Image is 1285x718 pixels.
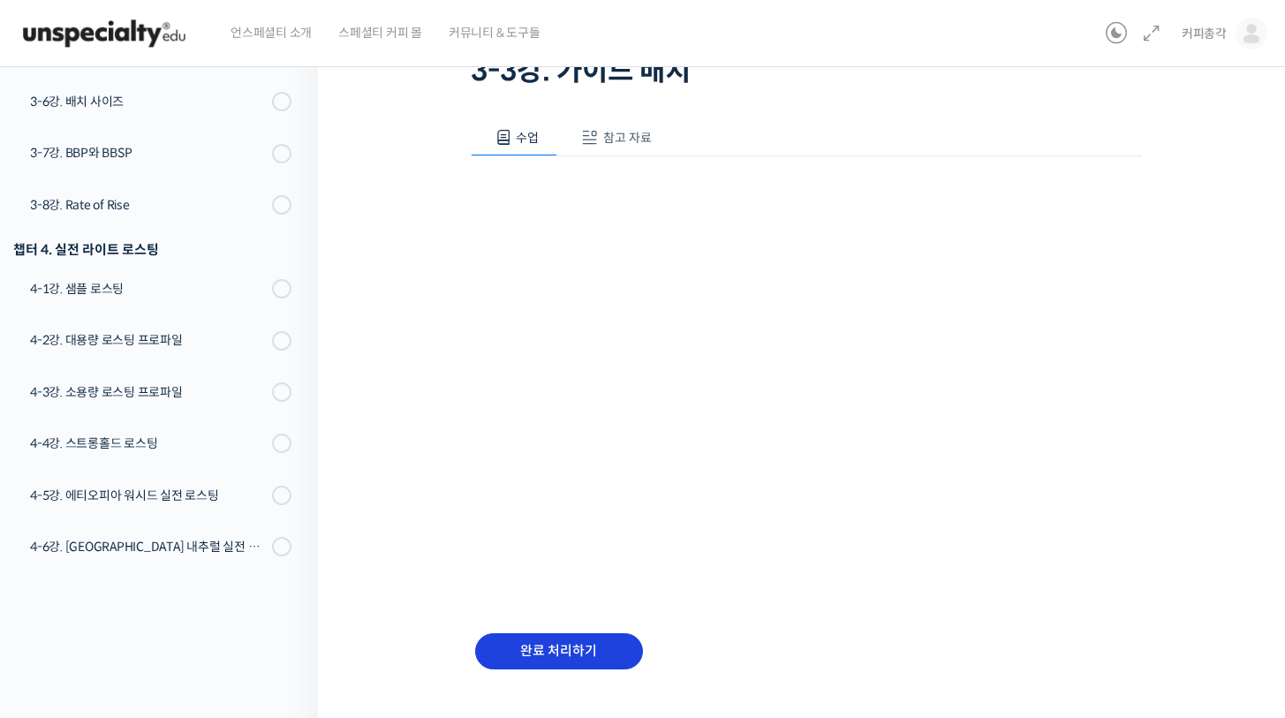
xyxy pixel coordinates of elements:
[30,279,267,299] div: 4-1강. 샘플 로스팅
[603,130,652,146] span: 참고 자료
[30,486,267,505] div: 4-5강. 에티오피아 워시드 실전 로스팅
[30,434,267,453] div: 4-4강. 스트롱홀드 로스팅
[162,587,183,601] span: 대화
[228,560,339,604] a: 설정
[471,54,1142,87] h1: 3-3강. 가이드 배치
[5,560,117,604] a: 홈
[516,130,539,146] span: 수업
[30,195,267,215] div: 3-8강. Rate of Rise
[56,586,66,601] span: 홈
[13,238,291,261] div: 챕터 4. 실전 라이트 로스팅
[30,382,267,402] div: 4-3강. 소용량 로스팅 프로파일
[30,330,267,350] div: 4-2강. 대용량 로스팅 프로파일
[117,560,228,604] a: 대화
[30,92,267,111] div: 3-6강. 배치 사이즈
[30,537,267,556] div: 4-6강. [GEOGRAPHIC_DATA] 내추럴 실전 로스팅
[30,143,267,162] div: 3-7강. BBP와 BBSP
[1182,26,1227,42] span: 커피총각
[475,633,643,669] input: 완료 처리하기
[273,586,294,601] span: 설정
